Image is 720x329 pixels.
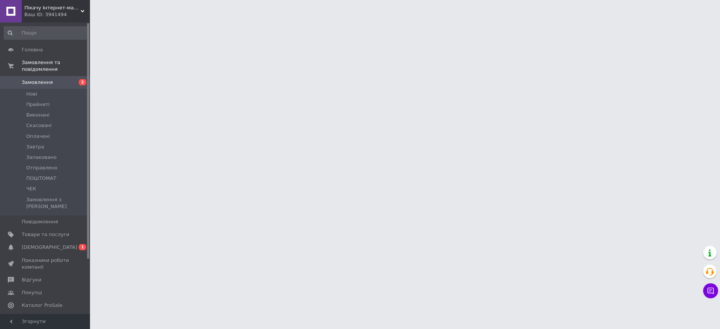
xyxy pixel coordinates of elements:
[4,26,88,40] input: Пошук
[22,257,69,271] span: Показники роботи компанії
[26,122,52,129] span: Скасовані
[26,164,57,171] span: Отправлено
[26,154,57,161] span: Запаковано
[22,289,42,296] span: Покупці
[26,133,50,140] span: Оплачені
[26,112,49,118] span: Виконані
[22,79,53,86] span: Замовлення
[22,59,90,73] span: Замовлення та повідомлення
[26,144,44,150] span: Завтра
[22,231,69,238] span: Товари та послуги
[26,101,49,108] span: Прийняті
[26,185,36,192] span: ЧЕК
[26,175,56,182] span: ПОШТОМАТ
[79,79,86,85] span: 2
[22,277,41,283] span: Відгуки
[22,244,77,251] span: [DEMOGRAPHIC_DATA]
[26,91,37,97] span: Нові
[22,302,62,309] span: Каталог ProSale
[22,218,58,225] span: Повідомлення
[24,11,90,18] div: Ваш ID: 3941494
[22,46,43,53] span: Головна
[703,283,718,298] button: Чат з покупцем
[24,4,81,11] span: Пікачу Інтернет-магазин
[79,244,86,250] span: 1
[26,196,88,210] span: Замовлення з [PERSON_NAME]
